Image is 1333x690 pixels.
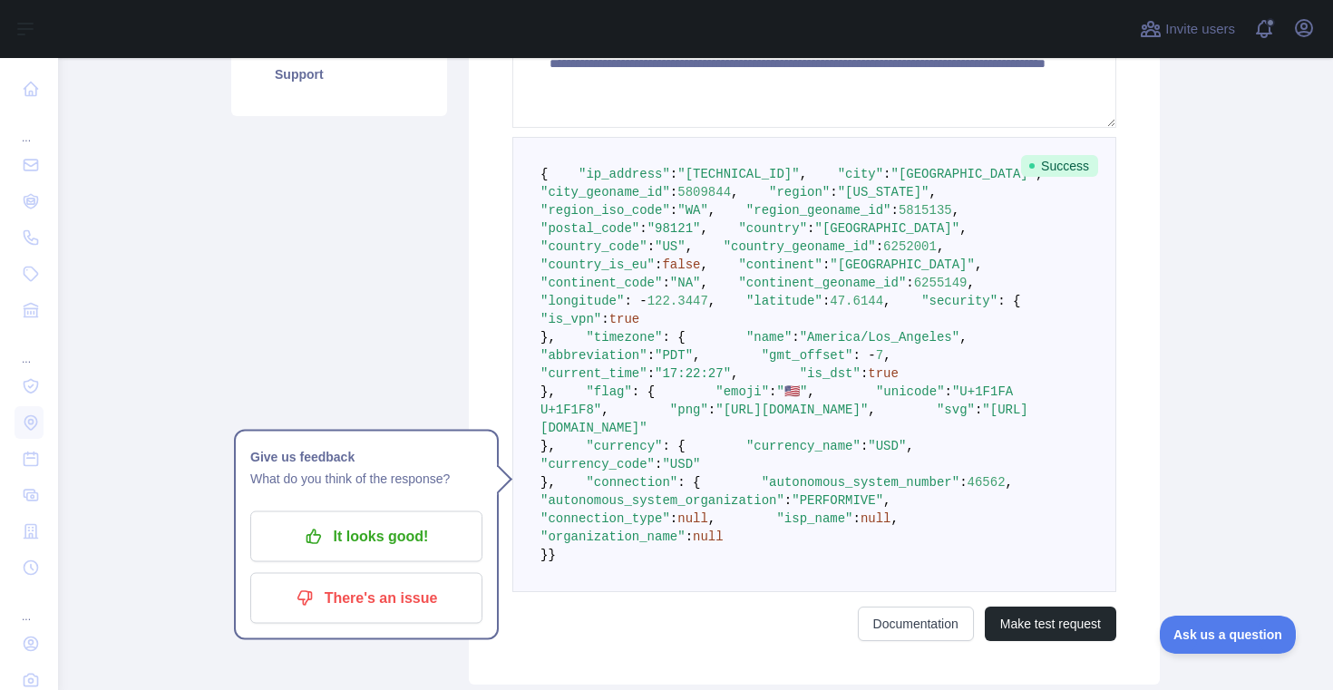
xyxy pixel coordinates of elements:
[693,348,700,363] span: ,
[708,511,715,526] span: ,
[997,294,1020,308] span: : {
[540,530,686,544] span: "organization_name"
[586,439,662,453] span: "currency"
[746,330,792,345] span: "name"
[686,530,693,544] span: :
[579,167,670,181] span: "ip_address"
[959,475,967,490] span: :
[738,258,822,272] span: "continent"
[830,185,837,199] span: :
[647,239,655,254] span: :
[540,276,662,290] span: "continent_code"
[686,239,693,254] span: ,
[876,348,883,363] span: 7
[838,185,929,199] span: "[US_STATE]"
[15,588,44,624] div: ...
[822,258,830,272] span: :
[762,475,959,490] span: "autonomous_system_number"
[776,511,852,526] span: "isp_name"
[708,403,715,417] span: :
[670,185,677,199] span: :
[746,203,891,218] span: "region_geoname_id"
[784,493,792,508] span: :
[921,294,997,308] span: "security"
[777,384,808,399] span: "🇺🇸"
[914,276,968,290] span: 6255149
[15,109,44,145] div: ...
[693,530,724,544] span: null
[792,493,883,508] span: "PERFORMIVE"
[540,312,601,326] span: "is_vpn"
[807,384,814,399] span: ,
[655,366,731,381] span: "17:22:27"
[708,294,715,308] span: ,
[677,185,731,199] span: 5809844
[952,203,959,218] span: ,
[670,167,677,181] span: :
[959,330,967,345] span: ,
[670,203,677,218] span: :
[937,239,944,254] span: ,
[662,457,700,471] span: "USD"
[876,384,945,399] span: "unicode"
[868,366,899,381] span: true
[540,221,639,236] span: "postal_code"
[662,258,700,272] span: false
[253,54,425,94] a: Support
[807,221,814,236] span: :
[1006,475,1013,490] span: ,
[540,457,655,471] span: "currency_code"
[586,330,662,345] span: "timezone"
[858,607,974,641] a: Documentation
[250,446,482,468] h1: Give us feedback
[861,511,891,526] span: null
[655,239,686,254] span: "US"
[861,366,868,381] span: :
[891,203,899,218] span: :
[540,439,556,453] span: },
[609,312,640,326] span: true
[1165,19,1235,40] span: Invite users
[731,366,738,381] span: ,
[540,366,647,381] span: "current_time"
[540,330,556,345] span: },
[769,384,776,399] span: :
[655,457,662,471] span: :
[906,276,913,290] span: :
[738,221,807,236] span: "country"
[968,475,1006,490] span: 46562
[639,221,647,236] span: :
[700,276,707,290] span: ,
[959,221,967,236] span: ,
[540,475,556,490] span: },
[601,403,608,417] span: ,
[1136,15,1239,44] button: Invite users
[624,294,647,308] span: : -
[738,276,906,290] span: "continent_geoname_id"
[1021,155,1098,177] span: Success
[540,384,556,399] span: },
[906,439,913,453] span: ,
[250,468,482,490] p: What do you think of the response?
[700,258,707,272] span: ,
[822,294,830,308] span: :
[647,294,708,308] span: 122.3447
[975,258,982,272] span: ,
[601,312,608,326] span: :
[800,330,959,345] span: "America/Los_Angeles"
[800,167,807,181] span: ,
[670,403,708,417] span: "png"
[929,185,937,199] span: ,
[1160,616,1297,654] iframe: Toggle Customer Support
[731,185,738,199] span: ,
[792,330,799,345] span: :
[762,348,853,363] span: "gmt_offset"
[540,185,670,199] span: "city_geoname_id"
[647,221,701,236] span: "98121"
[838,167,883,181] span: "city"
[975,403,982,417] span: :
[945,384,952,399] span: :
[708,203,715,218] span: ,
[868,439,906,453] span: "USD"
[670,276,701,290] span: "NA"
